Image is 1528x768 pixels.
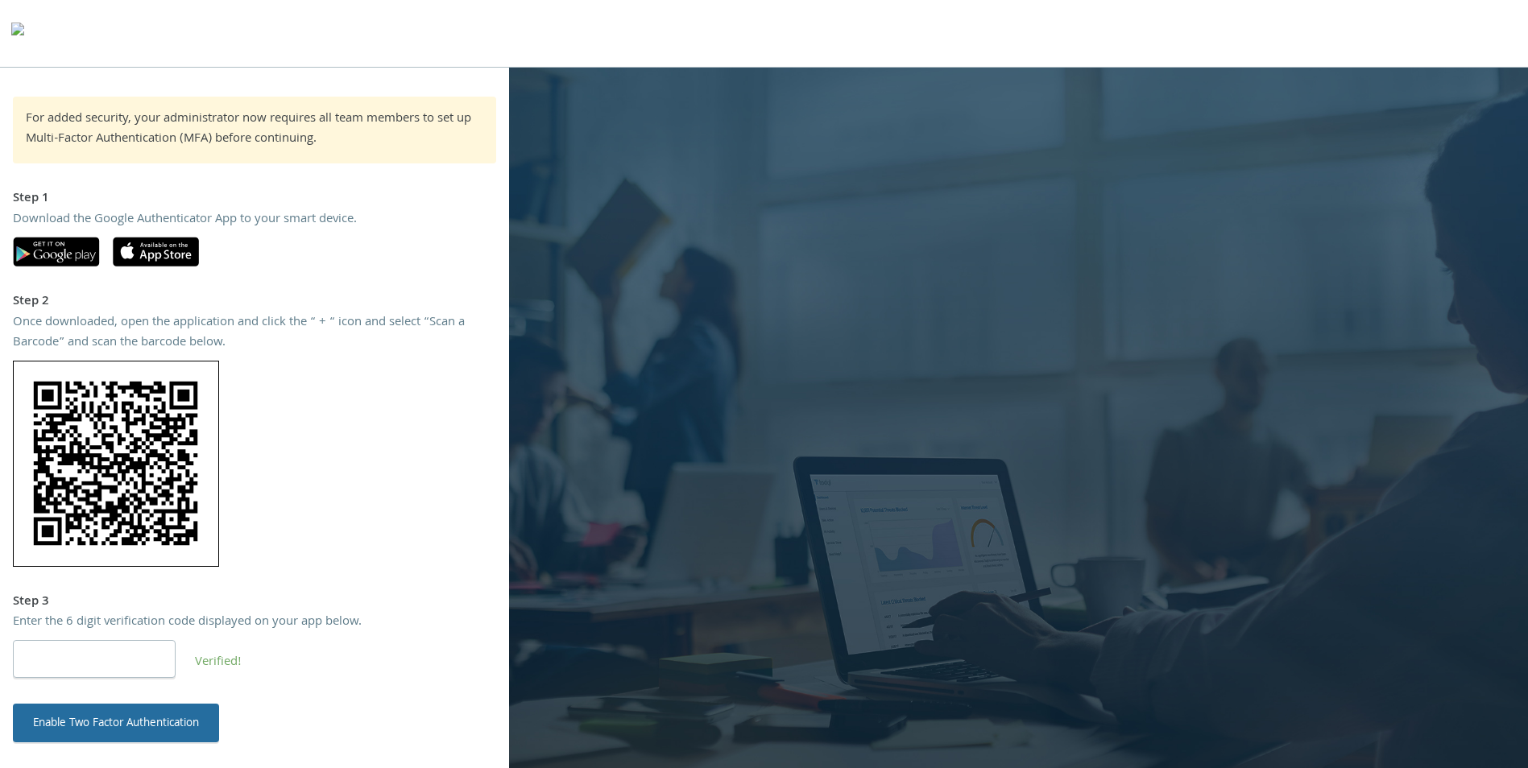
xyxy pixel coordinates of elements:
img: apple-app-store.svg [113,237,199,266]
strong: Step 2 [13,291,49,312]
div: Once downloaded, open the application and click the “ + “ icon and select “Scan a Barcode” and sc... [13,313,496,354]
img: todyl-logo-dark.svg [11,17,24,49]
span: Verified! [195,652,242,673]
img: google-play.svg [13,237,100,266]
button: Enable Two Factor Authentication [13,704,219,742]
strong: Step 1 [13,188,49,209]
div: Download the Google Authenticator App to your smart device. [13,210,496,231]
div: Enter the 6 digit verification code displayed on your app below. [13,613,496,634]
img: 3RpgqETyHxAAAAAElFTkSuQmCC [13,361,219,567]
strong: Step 3 [13,592,49,613]
div: For added security, your administrator now requires all team members to set up Multi-Factor Authe... [26,109,483,151]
